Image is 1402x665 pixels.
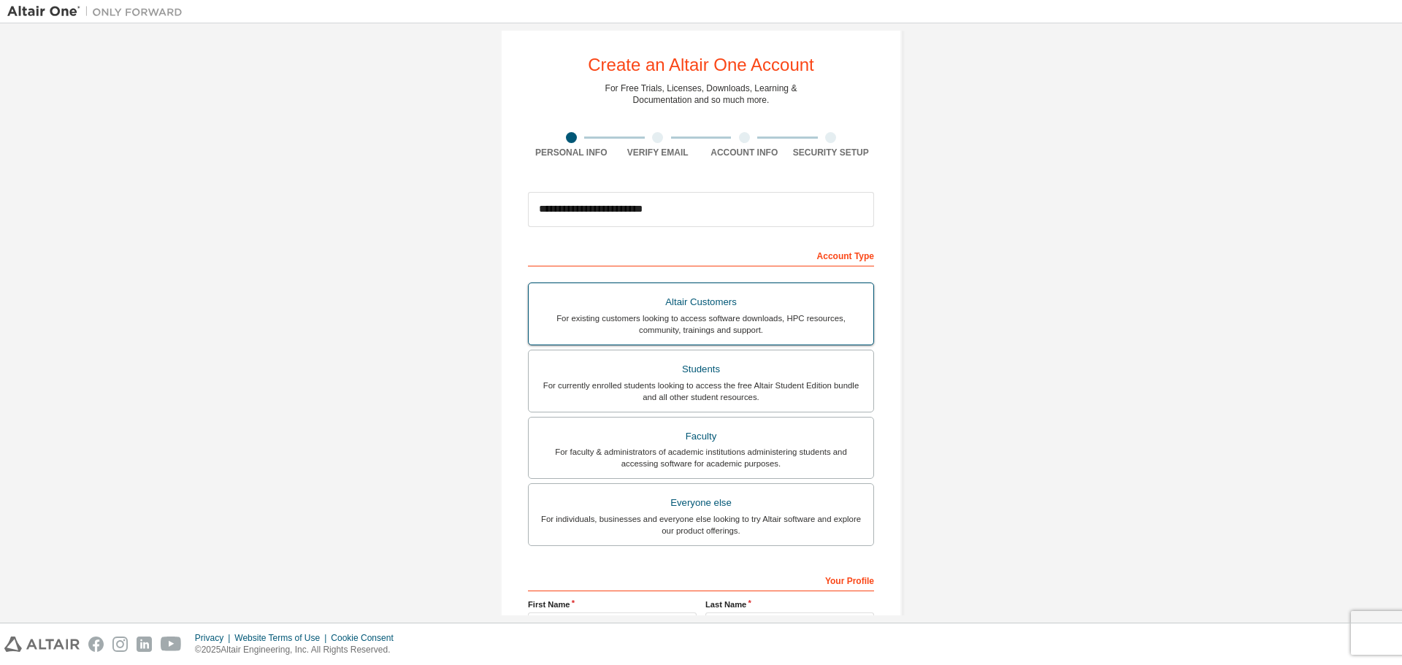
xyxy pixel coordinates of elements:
img: altair_logo.svg [4,637,80,652]
div: Create an Altair One Account [588,56,814,74]
div: Everyone else [537,493,865,513]
div: Account Info [701,147,788,158]
img: youtube.svg [161,637,182,652]
div: For individuals, businesses and everyone else looking to try Altair software and explore our prod... [537,513,865,537]
div: For existing customers looking to access software downloads, HPC resources, community, trainings ... [537,312,865,336]
div: Website Terms of Use [234,632,331,644]
label: Last Name [705,599,874,610]
div: Faculty [537,426,865,447]
label: First Name [528,599,697,610]
img: facebook.svg [88,637,104,652]
div: For faculty & administrators of academic institutions administering students and accessing softwa... [537,446,865,469]
div: Altair Customers [537,292,865,312]
p: © 2025 Altair Engineering, Inc. All Rights Reserved. [195,644,402,656]
div: Personal Info [528,147,615,158]
img: instagram.svg [112,637,128,652]
div: Your Profile [528,568,874,591]
div: Verify Email [615,147,702,158]
img: linkedin.svg [137,637,152,652]
img: Altair One [7,4,190,19]
div: Privacy [195,632,234,644]
div: Cookie Consent [331,632,402,644]
div: For Free Trials, Licenses, Downloads, Learning & Documentation and so much more. [605,82,797,106]
div: Account Type [528,243,874,266]
div: Students [537,359,865,380]
div: For currently enrolled students looking to access the free Altair Student Edition bundle and all ... [537,380,865,403]
div: Security Setup [788,147,875,158]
